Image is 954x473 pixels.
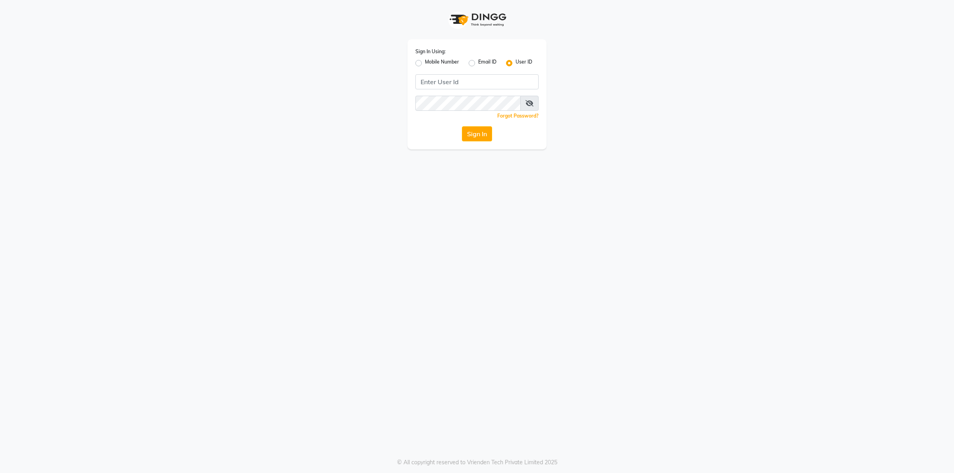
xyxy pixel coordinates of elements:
label: Mobile Number [425,58,459,68]
input: Username [415,96,521,111]
img: logo1.svg [445,8,509,31]
input: Username [415,74,539,89]
label: User ID [516,58,532,68]
button: Sign In [462,126,492,141]
label: Email ID [478,58,496,68]
a: Forgot Password? [497,113,539,119]
label: Sign In Using: [415,48,446,55]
